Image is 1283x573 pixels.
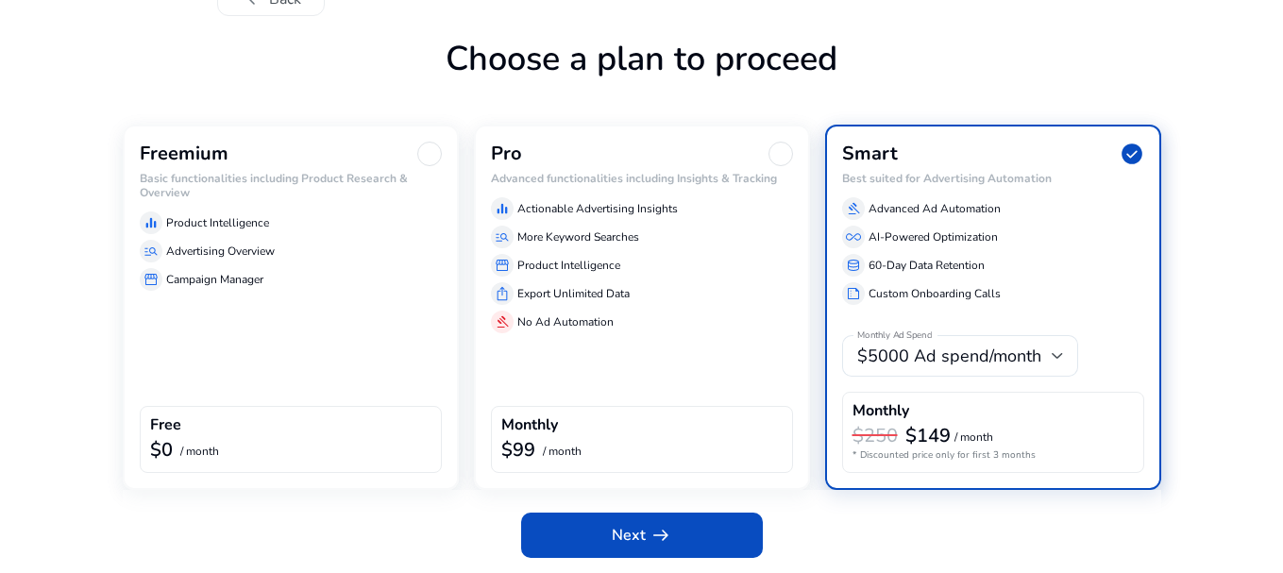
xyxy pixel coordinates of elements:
[857,345,1041,367] span: $5000 Ad spend/month
[869,257,985,274] p: 60-Day Data Retention
[495,229,510,244] span: manage_search
[143,215,159,230] span: equalizer
[869,228,998,245] p: AI-Powered Optimization
[612,524,672,547] span: Next
[857,329,932,343] mat-label: Monthly Ad Spend
[517,228,639,245] p: More Keyword Searches
[521,513,763,558] button: Nextarrow_right_alt
[869,200,1001,217] p: Advanced Ad Automation
[495,258,510,273] span: storefront
[954,431,993,444] p: / month
[846,258,861,273] span: database
[869,285,1001,302] p: Custom Onboarding Calls
[853,448,1134,463] p: * Discounted price only for first 3 months
[517,257,620,274] p: Product Intelligence
[517,285,630,302] p: Export Unlimited Data
[143,244,159,259] span: manage_search
[846,229,861,244] span: all_inclusive
[501,416,558,434] h4: Monthly
[853,402,909,420] h4: Monthly
[650,524,672,547] span: arrow_right_alt
[517,200,678,217] p: Actionable Advertising Insights
[495,314,510,329] span: gavel
[1120,142,1144,166] span: check_circle
[140,172,442,199] h6: Basic functionalities including Product Research & Overview
[150,437,173,463] b: $0
[123,39,1161,125] h1: Choose a plan to proceed
[143,272,159,287] span: storefront
[501,437,535,463] b: $99
[180,446,219,458] p: / month
[905,423,951,448] b: $149
[517,313,614,330] p: No Ad Automation
[846,201,861,216] span: gavel
[166,214,269,231] p: Product Intelligence
[150,416,181,434] h4: Free
[166,243,275,260] p: Advertising Overview
[853,425,898,447] h3: $250
[842,143,898,165] h3: Smart
[495,286,510,301] span: ios_share
[491,172,793,185] h6: Advanced functionalities including Insights & Tracking
[491,143,522,165] h3: Pro
[140,143,228,165] h3: Freemium
[846,286,861,301] span: summarize
[543,446,582,458] p: / month
[842,172,1144,185] h6: Best suited for Advertising Automation
[495,201,510,216] span: equalizer
[166,271,263,288] p: Campaign Manager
